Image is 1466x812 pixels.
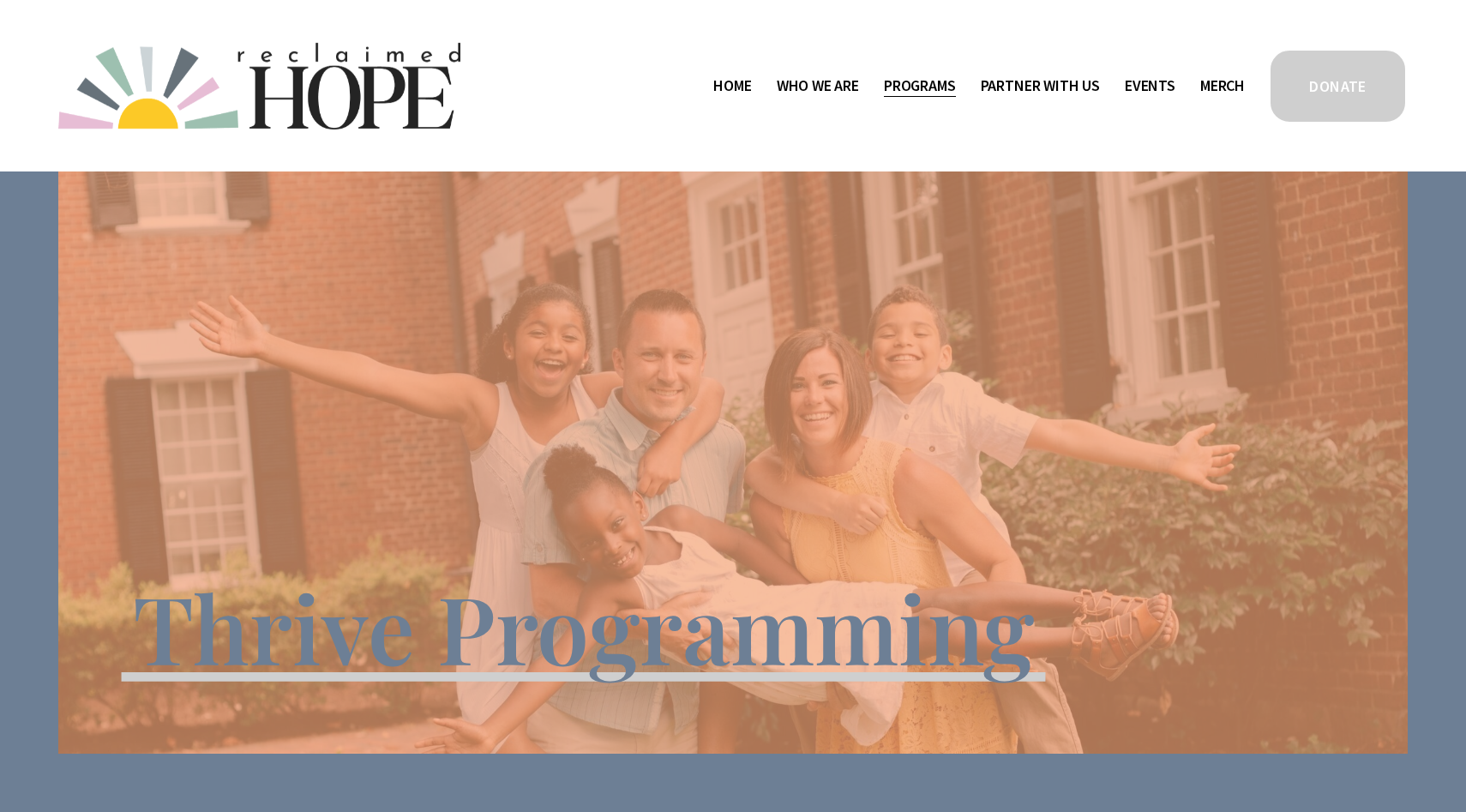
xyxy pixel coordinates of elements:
a: folder dropdown [777,72,859,99]
span: Programs [884,74,956,99]
a: folder dropdown [884,72,956,99]
a: Home [713,72,751,99]
span: Partner With Us [981,74,1100,99]
span: Who We Are [777,74,859,99]
a: Merch [1200,72,1245,99]
span: Thrive Programming [133,564,1034,689]
img: Reclaimed Hope Initiative [58,43,460,129]
a: folder dropdown [981,72,1100,99]
a: DONATE [1268,48,1407,124]
a: Events [1125,72,1175,99]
